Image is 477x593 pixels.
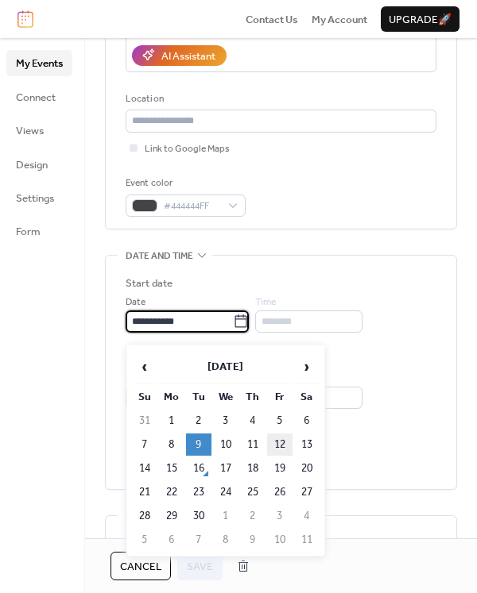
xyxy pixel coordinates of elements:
a: My Events [6,50,72,75]
td: 7 [186,529,211,551]
span: Date [126,295,145,310]
td: 9 [186,433,211,456]
span: Settings [16,191,54,206]
td: 7 [132,433,157,456]
span: #444444FF [164,198,220,214]
td: 4 [294,505,320,527]
td: 3 [213,410,238,432]
td: 28 [132,505,157,527]
th: Mo [159,386,184,408]
td: 10 [267,529,293,551]
span: Time [255,295,276,310]
td: 9 [240,529,266,551]
a: My Account [312,11,367,27]
td: 8 [159,433,184,456]
span: My Events [16,56,63,71]
td: 1 [213,505,238,527]
a: Form [6,218,72,244]
td: 19 [267,457,293,479]
td: 31 [132,410,157,432]
a: Design [6,152,72,177]
button: Upgrade🚀 [381,6,460,32]
th: Fr [267,386,293,408]
td: 22 [159,481,184,503]
img: logo [17,10,33,28]
span: Views [16,123,44,139]
button: AI Assistant [132,45,227,66]
td: 8 [213,529,238,551]
td: 17 [213,457,238,479]
th: Tu [186,386,211,408]
td: 15 [159,457,184,479]
a: Contact Us [246,11,298,27]
th: Su [132,386,157,408]
td: 10 [213,433,238,456]
span: › [295,351,319,383]
td: 11 [240,433,266,456]
button: Cancel [111,552,171,580]
td: 25 [240,481,266,503]
td: 3 [267,505,293,527]
td: 13 [294,433,320,456]
div: Event color [126,175,242,191]
div: AI Assistant [161,48,215,64]
span: Connect [16,90,56,106]
div: Start date [126,275,173,291]
td: 5 [267,410,293,432]
div: Location [126,91,433,107]
td: 14 [132,457,157,479]
span: My Account [312,12,367,28]
td: 6 [159,529,184,551]
td: 20 [294,457,320,479]
td: 24 [213,481,238,503]
td: 4 [240,410,266,432]
span: Contact Us [246,12,298,28]
span: Upgrade 🚀 [389,12,452,28]
td: 23 [186,481,211,503]
td: 11 [294,529,320,551]
td: 26 [267,481,293,503]
th: [DATE] [159,350,293,384]
span: Design [16,157,48,173]
td: 30 [186,505,211,527]
span: Date and time [126,248,193,264]
td: 6 [294,410,320,432]
th: We [213,386,238,408]
a: Settings [6,185,72,210]
td: 12 [267,433,293,456]
span: Cancel [120,559,161,575]
a: Connect [6,84,72,110]
td: 16 [186,457,211,479]
a: Views [6,117,72,143]
td: 1 [159,410,184,432]
span: ‹ [133,351,157,383]
th: Th [240,386,266,408]
th: Sa [294,386,320,408]
td: 27 [294,481,320,503]
td: 2 [240,505,266,527]
td: 18 [240,457,266,479]
td: 21 [132,481,157,503]
td: 2 [186,410,211,432]
span: Link to Google Maps [145,141,230,157]
td: 5 [132,529,157,551]
td: 29 [159,505,184,527]
span: Form [16,224,41,240]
